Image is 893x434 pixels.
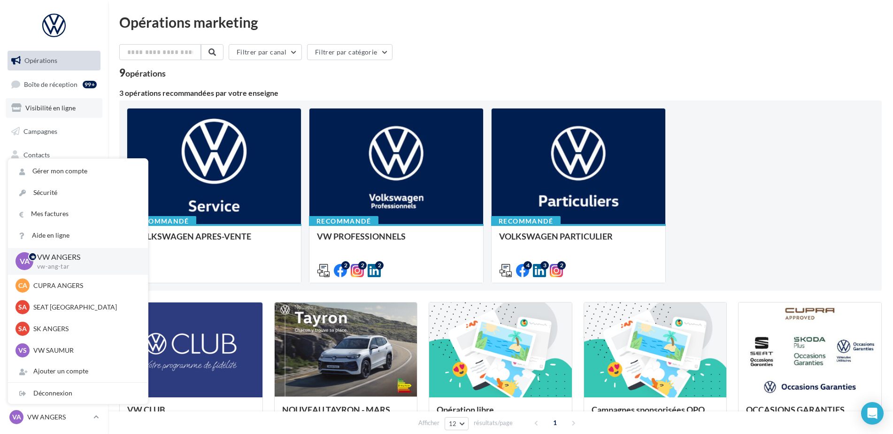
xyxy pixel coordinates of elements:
div: 2 [358,261,367,270]
div: Ajouter un compte [8,361,148,382]
a: VA VW ANGERS [8,408,100,426]
button: Filtrer par canal [229,44,302,60]
span: Visibilité en ligne [25,104,76,112]
span: SA [18,324,27,333]
span: SA [18,302,27,312]
div: Recommandé [127,216,196,226]
div: 4 [523,261,532,270]
span: résultats/page [474,418,513,427]
div: 2 [341,261,350,270]
span: Campagnes sponsorisées OPO [592,404,705,415]
p: CUPRA ANGERS [33,281,137,290]
div: 9 [119,68,166,78]
a: Sécurité [8,182,148,203]
div: opérations [125,69,166,77]
span: CA [18,281,27,290]
span: Opération libre [437,404,494,415]
p: VW ANGERS [27,412,90,422]
div: 3 opérations recommandées par votre enseigne [119,89,882,97]
a: Opérations [6,51,102,70]
span: VOLKSWAGEN PARTICULIER [499,231,613,241]
span: Contacts [23,150,50,158]
span: VA [20,256,30,267]
a: Visibilité en ligne [6,98,102,118]
div: 2 [557,261,566,270]
a: Contacts [6,145,102,165]
button: Filtrer par catégorie [307,44,393,60]
a: Campagnes [6,122,102,141]
a: Campagnes DataOnDemand [6,246,102,274]
span: Opérations [24,56,57,64]
p: SK ANGERS [33,324,137,333]
div: 3 [540,261,549,270]
div: Recommandé [309,216,378,226]
span: Afficher [418,418,439,427]
span: OCCASIONS GARANTIES [746,404,845,415]
div: Recommandé [491,216,561,226]
div: Déconnexion [8,383,148,404]
p: VW SAUMUR [33,346,137,355]
a: Boîte de réception99+ [6,74,102,94]
span: 12 [449,420,457,427]
a: Aide en ligne [8,225,148,246]
p: VW ANGERS [37,252,133,263]
div: Opérations marketing [119,15,882,29]
p: vw-ang-tar [37,263,133,271]
a: Calendrier [6,192,102,211]
span: VOLKSWAGEN APRES-VENTE [135,231,251,241]
p: SEAT [GEOGRAPHIC_DATA] [33,302,137,312]
div: 99+ [83,81,97,88]
span: VW PROFESSIONNELS [317,231,406,241]
span: Campagnes [23,127,57,135]
span: VS [18,346,27,355]
span: Boîte de réception [24,80,77,88]
div: Open Intercom Messenger [861,402,884,425]
span: VW CLUB [127,404,165,415]
span: VA [12,412,21,422]
a: Gérer mon compte [8,161,148,182]
a: Médiathèque [6,168,102,188]
button: 12 [445,417,469,430]
span: 1 [547,415,562,430]
a: Mes factures [8,203,148,225]
a: PLV et print personnalisable [6,215,102,243]
div: 2 [375,261,384,270]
